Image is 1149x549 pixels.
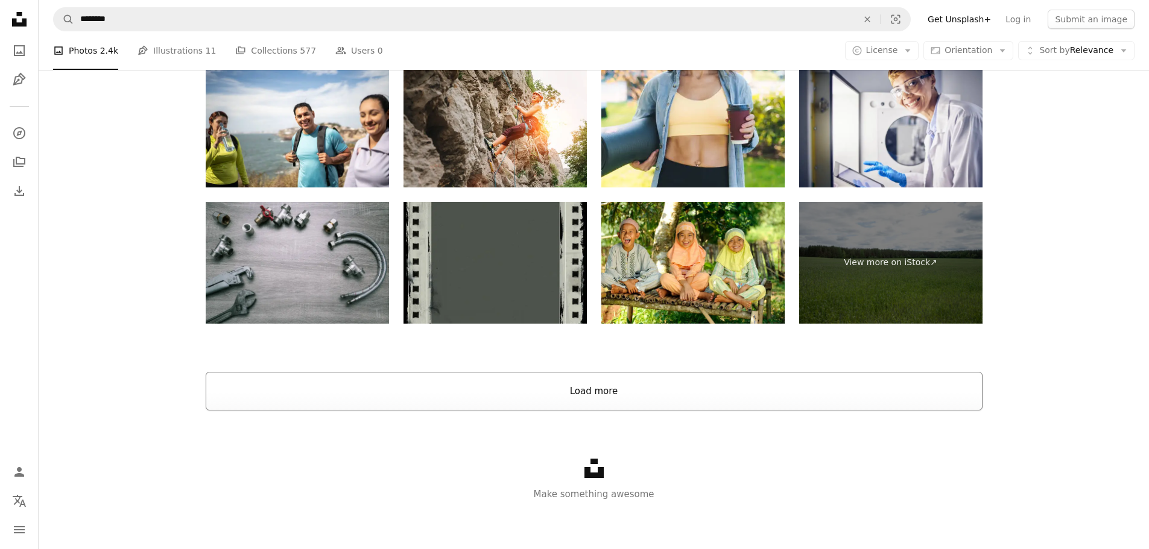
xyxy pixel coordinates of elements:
button: Clear [854,8,881,31]
span: 11 [206,44,217,57]
a: Explore [7,121,31,145]
button: Menu [7,518,31,542]
a: Log in [998,10,1038,29]
button: Visual search [881,8,910,31]
button: Sort byRelevance [1018,41,1135,60]
a: Home — Unsplash [7,7,31,34]
a: Get Unsplash+ [920,10,998,29]
img: Plumbing concept set of piping accessories plumb adjustable wrenches fittings on wooden backgroun... [206,202,389,324]
a: View more on iStock↗ [799,202,983,324]
button: License [845,41,919,60]
a: Collections 577 [235,31,316,70]
a: Users 0 [335,31,383,70]
button: Search Unsplash [54,8,74,31]
button: Orientation [923,41,1013,60]
button: Language [7,489,31,513]
img: Smiling athletic woman in protective helmet and shoes climbing cliff rock wall using top rope and... [404,65,587,187]
img: Portrait of a mid adult man during a hike outdoors [206,65,389,187]
img: Attractive athletic woman instructor in sportswear standing in green summer park with rolled mat ... [601,65,785,187]
a: Illustrations [7,67,31,92]
a: Photos [7,39,31,63]
button: Submit an image [1048,10,1135,29]
form: Find visuals sitewide [53,7,911,31]
span: 0 [378,44,383,57]
span: 577 [300,44,316,57]
a: Illustrations 11 [138,31,216,70]
span: Orientation [945,45,992,55]
span: Sort by [1039,45,1069,55]
span: Relevance [1039,45,1113,57]
a: Download History [7,179,31,203]
span: License [866,45,898,55]
p: Make something awesome [39,487,1149,501]
img: Muslim Kids [601,202,785,324]
a: Log in / Sign up [7,460,31,484]
img: Science, tablet or lab portrait of woman with safety storage for pharmaceutical innovation, medic... [799,65,983,187]
img: Grunge film frame [404,202,587,324]
button: Load more [206,372,983,410]
a: Collections [7,150,31,174]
